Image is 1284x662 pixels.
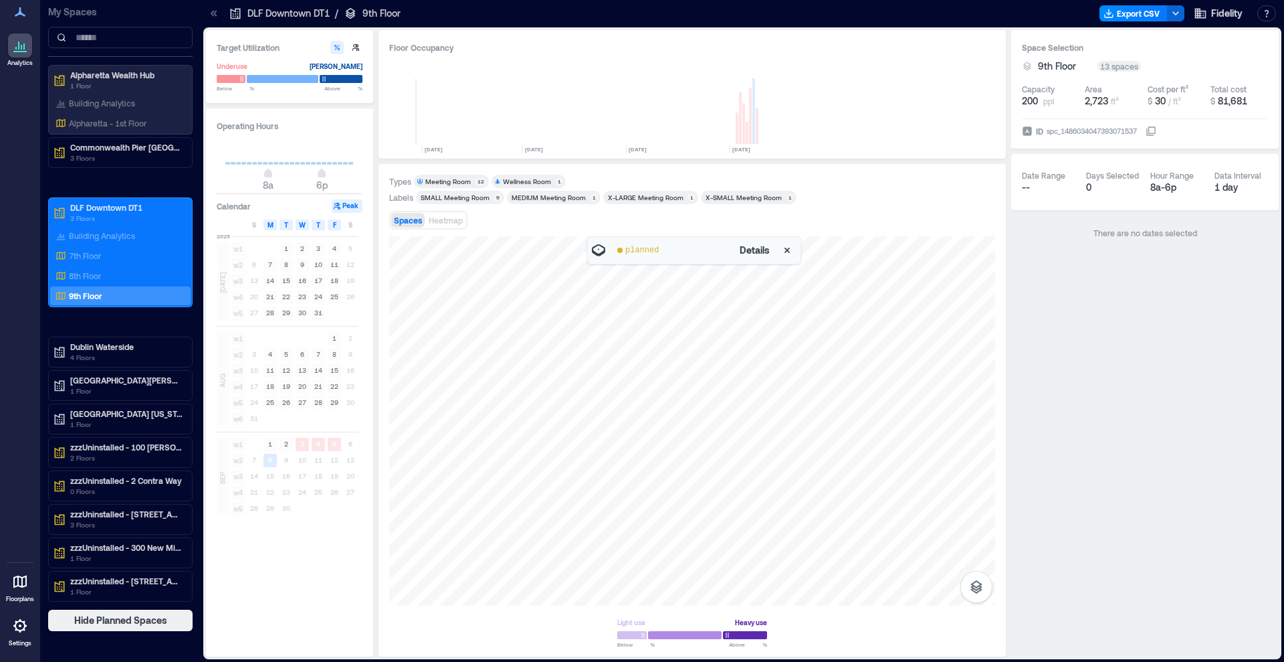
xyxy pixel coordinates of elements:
[282,398,290,406] text: 26
[231,396,245,410] span: w5
[282,293,290,301] text: 22
[330,293,338,301] text: 25
[231,380,245,394] span: w4
[314,276,322,284] text: 17
[494,193,502,201] div: 9
[266,366,274,374] text: 11
[48,5,193,19] p: My Spaces
[1210,84,1247,94] div: Total cost
[69,291,102,301] p: 9th Floor
[687,193,695,201] div: 1
[1150,170,1194,181] div: Hour Range
[298,309,306,317] text: 30
[231,291,245,304] span: w4
[1093,228,1197,238] span: There are no dates selected
[252,220,256,230] span: S
[231,332,245,345] span: w1
[217,199,251,213] h3: Calendar
[394,216,422,225] span: Spaces
[629,146,647,153] text: [DATE]
[1146,126,1156,137] button: IDspc_1486034047393071537
[282,366,290,374] text: 12
[590,193,598,201] div: 1
[1086,181,1140,194] div: 0
[231,470,245,483] span: w3
[330,260,338,268] text: 11
[298,293,306,301] text: 23
[729,641,767,649] span: Above %
[1022,94,1079,108] button: 200 ppl
[284,220,288,230] span: T
[617,616,645,629] div: Light use
[316,350,320,358] text: 7
[314,309,322,317] text: 31
[1168,96,1181,106] span: / ft²
[332,334,336,342] text: 1
[1211,7,1243,20] span: Fidelity
[298,382,306,390] text: 20
[70,442,183,452] p: zzzUninstalled - 100 [PERSON_NAME]
[70,375,183,386] p: [GEOGRAPHIC_DATA][PERSON_NAME]
[330,276,338,284] text: 18
[706,193,782,202] div: X-SMALL Meeting Room
[475,177,486,185] div: 12
[1190,3,1247,24] button: Fidelity
[266,293,274,301] text: 21
[268,260,272,268] text: 7
[1085,95,1108,106] span: 2,723
[1210,96,1215,106] span: $
[608,193,683,202] div: X-LARGE Meeting Room
[3,29,37,71] a: Analytics
[425,146,443,153] text: [DATE]
[231,412,245,426] span: w6
[1111,96,1119,106] span: ft²
[69,118,146,129] p: Alpharetta - 1st Floor
[330,398,338,406] text: 29
[282,382,290,390] text: 19
[389,176,411,187] div: Types
[512,193,586,202] div: MEDIUM Meeting Room
[1148,84,1188,94] div: Cost per ft²
[1218,95,1247,106] span: 81,681
[300,440,304,448] text: 3
[217,374,228,388] span: AUG
[1038,60,1092,73] button: 9th Floor
[300,350,304,358] text: 6
[231,486,245,499] span: w4
[625,245,659,256] div: planned
[266,309,274,317] text: 28
[314,293,322,301] text: 24
[421,193,490,202] div: SMALL Meeting Room​
[263,179,274,191] span: 8a
[217,232,230,240] span: 2025
[1099,5,1168,21] button: Export CSV
[332,440,336,448] text: 5
[48,610,193,631] button: Hide Planned Spaces
[314,382,322,390] text: 21
[69,98,135,108] p: Building Analytics
[266,398,274,406] text: 25
[332,244,336,252] text: 4
[69,250,101,261] p: 7th Floor
[70,475,183,486] p: zzzUninstalled - 2 Contra Way
[389,192,413,203] div: Labels
[70,341,183,352] p: Dublin Waterside
[348,220,352,230] span: S
[617,641,655,649] span: Below %
[330,366,338,374] text: 15
[70,553,183,564] p: 1 Floor
[6,595,34,603] p: Floorplans
[231,502,245,515] span: w5
[1155,95,1166,106] span: 30
[300,244,304,252] text: 2
[217,41,362,54] h3: Target Utilization
[231,307,245,320] span: w5
[231,274,245,288] span: w3
[284,244,288,252] text: 1
[282,309,290,317] text: 29
[391,213,425,228] button: Spaces
[429,216,463,225] span: Heatmap
[70,576,183,586] p: zzzUninstalled - [STREET_ADDRESS][US_STATE]
[70,386,183,396] p: 1 Floor
[316,220,320,230] span: T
